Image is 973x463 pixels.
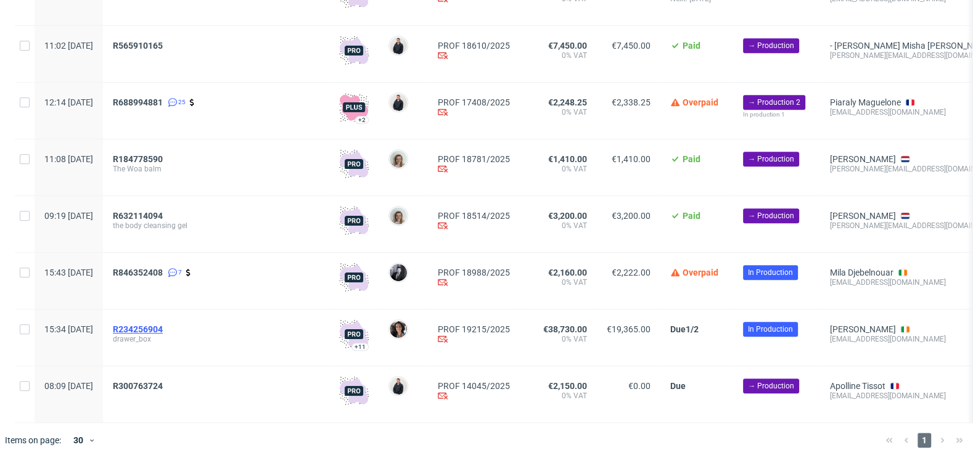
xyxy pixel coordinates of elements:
[113,164,319,174] span: The Woa balm
[44,211,93,221] span: 09:19 [DATE]
[339,36,369,65] img: pro-icon.017ec5509f39f3e742e3.png
[339,206,369,236] img: pro-icon.017ec5509f39f3e742e3.png
[113,334,319,344] span: drawer_box
[438,381,510,391] a: PROF 14045/2025
[683,41,700,51] span: Paid
[390,264,407,281] img: Philippe Dubuy
[748,97,800,108] span: → Production 2
[548,268,587,277] span: €2,160.00
[113,97,165,107] a: R688994881
[548,41,587,51] span: €7,450.00
[628,381,651,391] span: €0.00
[390,207,407,224] img: Monika Poźniak
[66,432,88,449] div: 30
[438,324,510,334] a: PROF 19215/2025
[548,97,587,107] span: €2,248.25
[530,164,587,174] span: 0% VAT
[44,97,93,107] span: 12:14 [DATE]
[830,154,896,164] a: [PERSON_NAME]
[748,324,793,335] span: In Production
[830,211,896,221] a: [PERSON_NAME]
[44,324,93,334] span: 15:34 [DATE]
[113,41,163,51] span: R565910165
[748,380,794,391] span: → Production
[612,211,651,221] span: €3,200.00
[612,41,651,51] span: €7,450.00
[607,324,651,334] span: €19,365.00
[339,92,369,122] img: plus-icon.676465ae8f3a83198b3f.png
[339,319,369,349] img: pro-icon.017ec5509f39f3e742e3.png
[113,381,163,391] span: R300763724
[743,110,810,120] div: In production 1
[113,154,163,164] span: R184778590
[438,154,510,164] a: PROF 18781/2025
[113,41,165,51] a: R565910165
[530,51,587,60] span: 0% VAT
[113,268,165,277] a: R846352408
[113,268,163,277] span: R846352408
[748,267,793,278] span: In Production
[748,40,794,51] span: → Production
[686,324,699,334] span: 1/2
[548,211,587,221] span: €3,200.00
[530,107,587,117] span: 0% VAT
[530,221,587,231] span: 0% VAT
[830,324,896,334] a: [PERSON_NAME]
[530,391,587,401] span: 0% VAT
[670,381,686,391] span: Due
[548,154,587,164] span: €1,410.00
[612,154,651,164] span: €1,410.00
[918,433,931,448] span: 1
[44,41,93,51] span: 11:02 [DATE]
[339,149,369,179] img: pro-icon.017ec5509f39f3e742e3.png
[113,324,165,334] a: R234256904
[44,154,93,164] span: 11:08 [DATE]
[683,268,718,277] span: Overpaid
[390,37,407,54] img: Adrian Margula
[113,97,163,107] span: R688994881
[670,324,686,334] span: Due
[358,117,366,123] div: +2
[830,97,901,107] a: Piaraly Maguelone
[438,97,510,107] a: PROF 17408/2025
[113,211,163,221] span: R632114094
[113,211,165,221] a: R632114094
[683,97,718,107] span: Overpaid
[683,211,700,221] span: Paid
[355,343,366,350] div: +11
[530,277,587,287] span: 0% VAT
[830,381,885,391] a: Apolline Tissot
[748,210,794,221] span: → Production
[548,381,587,391] span: €2,150.00
[5,434,61,446] span: Items on page:
[113,324,163,334] span: R234256904
[543,324,587,334] span: €38,730.00
[44,268,93,277] span: 15:43 [DATE]
[390,377,407,395] img: Adrian Margula
[438,41,510,51] a: PROF 18610/2025
[113,381,165,391] a: R300763724
[438,268,510,277] a: PROF 18988/2025
[830,268,893,277] a: Mila Djebelnouar
[113,154,165,164] a: R184778590
[612,97,651,107] span: €2,338.25
[612,268,651,277] span: €2,222.00
[339,376,369,406] img: pro-icon.017ec5509f39f3e742e3.png
[339,263,369,292] img: pro-icon.017ec5509f39f3e742e3.png
[113,221,319,231] span: the body cleansing gel
[683,154,700,164] span: Paid
[390,94,407,111] img: Adrian Margula
[438,211,510,221] a: PROF 18514/2025
[178,268,182,277] span: 7
[178,97,186,107] span: 25
[390,321,407,338] img: Moreno Martinez Cristina
[530,334,587,344] span: 0% VAT
[748,154,794,165] span: → Production
[165,97,186,107] a: 25
[165,268,182,277] a: 7
[390,150,407,168] img: Monika Poźniak
[44,381,93,391] span: 08:09 [DATE]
